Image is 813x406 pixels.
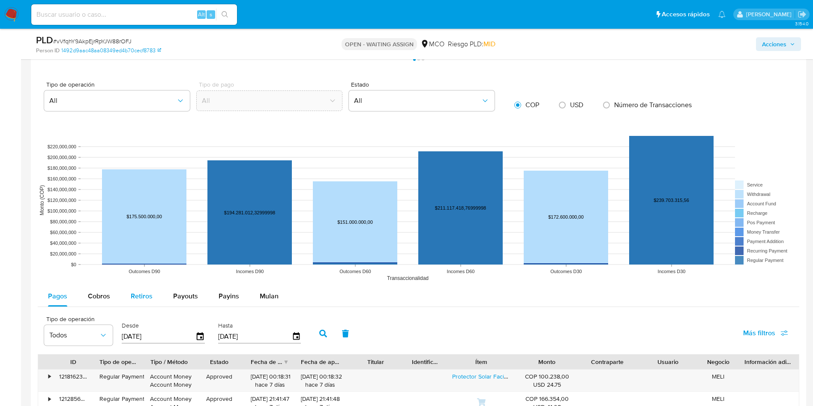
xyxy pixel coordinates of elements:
[718,11,726,18] a: Notificaciones
[342,38,417,50] p: OPEN - WAITING ASSIGN
[483,39,495,49] span: MID
[795,20,809,27] span: 3.154.0
[746,10,795,18] p: damian.rodriguez@mercadolibre.com
[210,10,212,18] span: s
[756,37,801,51] button: Acciones
[61,47,161,54] a: 1492d9aac48aa08349ed4b70cecf8783
[36,47,60,54] b: Person ID
[31,9,237,20] input: Buscar usuario o caso...
[798,10,807,19] a: Salir
[762,37,786,51] span: Acciones
[448,39,495,49] span: Riesgo PLD:
[198,10,205,18] span: Alt
[53,37,132,45] span: # vVfqhY9AkpEjrRpYJW88rOFJ
[216,9,234,21] button: search-icon
[420,39,444,49] div: MCO
[36,33,53,47] b: PLD
[662,10,710,19] span: Accesos rápidos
